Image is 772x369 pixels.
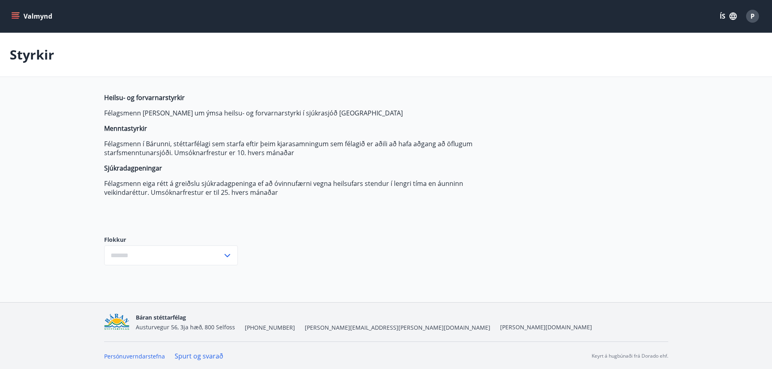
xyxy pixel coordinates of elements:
[104,236,238,244] label: Flokkur
[136,323,235,331] span: Austurvegur 56, 3ja hæð, 800 Selfoss
[136,314,186,321] span: Báran stéttarfélag
[245,324,295,332] span: [PHONE_NUMBER]
[10,46,54,64] p: Styrkir
[715,9,741,23] button: ÍS
[743,6,762,26] button: P
[175,352,223,360] a: Spurt og svarað
[104,93,185,102] strong: Heilsu- og forvarnarstyrkir
[305,324,490,332] span: [PERSON_NAME][EMAIL_ADDRESS][PERSON_NAME][DOMAIN_NAME]
[104,179,487,197] p: Félagsmenn eiga rétt á greiðslu sjúkradagpeninga ef að óvinnufærni vegna heilsufars stendur í len...
[104,109,487,117] p: Félagsmenn [PERSON_NAME] um ýmsa heilsu- og forvarnarstyrki í sjúkrasjóð [GEOGRAPHIC_DATA]
[10,9,56,23] button: menu
[104,139,487,157] p: Félagsmenn í Bárunni, stéttarfélagi sem starfa eftir þeim kjarasamningum sem félagið er aðili að ...
[751,12,755,21] span: P
[104,164,162,173] strong: Sjúkradagpeningar
[592,352,668,360] p: Keyrt á hugbúnaði frá Dorado ehf.
[500,323,592,331] a: [PERSON_NAME][DOMAIN_NAME]
[104,314,130,331] img: Bz2lGXKH3FXEIQKvoQ8VL0Fr0uCiWgfgA3I6fSs8.png
[104,352,165,360] a: Persónuverndarstefna
[104,124,147,133] strong: Menntastyrkir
